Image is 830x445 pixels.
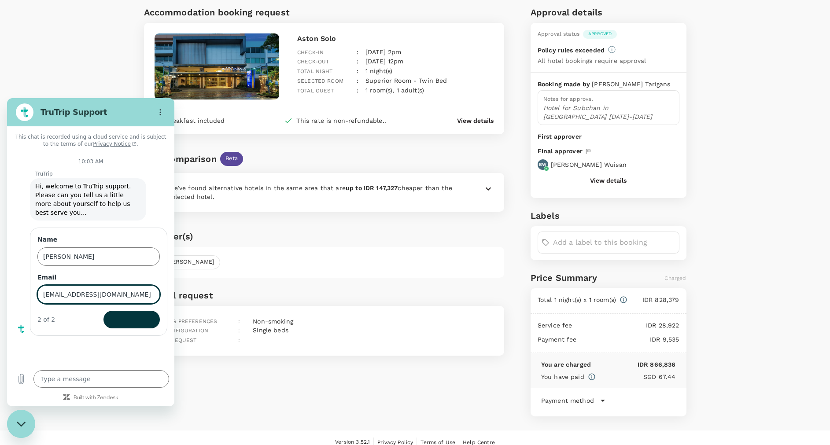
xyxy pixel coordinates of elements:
p: BW [539,162,546,168]
span: Check-out [297,59,329,65]
p: [PERSON_NAME] Tarigans [592,80,670,88]
p: 1 night(s) [365,66,393,75]
label: Email [30,175,153,184]
a: Built with Zendesk: Visit the Zendesk website in a new tab [66,297,111,303]
span: Notes for approval [543,96,594,102]
p: IDR 9,535 [577,335,679,344]
input: Add a label to this booking [553,235,675,250]
h6: Labels [531,209,686,223]
div: Breakfast included [166,116,225,125]
h6: Special request [144,288,505,302]
button: Upload file [5,272,23,290]
p: You are charged [541,360,591,369]
p: IDR 828,379 [627,295,679,304]
div: : [350,69,358,86]
label: Name [30,137,153,146]
div: : [350,50,358,66]
p: Service fee [538,321,572,330]
div: This rate is non-refundable.. [296,116,386,127]
p: Aston Solo [297,33,494,44]
div: : [350,40,358,57]
p: [DATE] 12pm [365,57,404,66]
button: View details [457,116,494,125]
p: You have paid [541,372,584,381]
p: All hotel bookings require approval [538,56,646,65]
div: 2 of 2 [30,217,48,226]
p: Payment method [541,396,594,405]
p: Booking made by [538,80,592,88]
div: : [350,79,358,96]
span: [PERSON_NAME] [161,258,220,266]
h6: Traveller(s) [144,229,505,243]
span: Charged [664,275,686,281]
h6: Price Summary [531,271,597,285]
span: Bed configuration [151,327,209,334]
p: [DATE] 2pm [365,48,402,56]
div: Single beds [249,322,288,335]
p: [PERSON_NAME] Wuisan [551,160,627,169]
p: Superior Room - Twin Bed [365,76,447,85]
p: Policy rules exceeded [538,46,605,55]
p: SGD 67.44 [596,372,676,381]
iframe: Messaging window [7,98,174,406]
span: : [238,337,240,343]
div: Non-smoking [249,313,293,326]
div: Fare comparison [144,152,217,166]
p: IDR 28,922 [572,321,679,330]
span: : [238,318,240,324]
img: hotel [155,33,280,99]
h6: Accommodation booking request [144,5,322,19]
span: : [238,327,240,334]
div: Approval status [538,30,579,39]
span: Total night [297,68,333,74]
iframe: Button to launch messaging window, conversation in progress [7,410,35,438]
p: 1 room(s), 1 adult(s) [365,86,424,95]
p: Hotel for Subchan in [GEOGRAPHIC_DATA] [DATE]-[DATE] [543,103,674,121]
span: Beta [220,154,243,163]
b: up to IDR 147,327 [346,184,398,191]
span: Smoking preferences [151,318,218,324]
p: First approver [538,132,679,141]
span: Check-in [297,49,324,55]
span: Approved [583,31,617,37]
div: : [350,59,358,76]
p: Payment fee [538,335,577,344]
p: We’ve found alternative hotels in the same area that are cheaper than the selected hotel. [169,184,462,201]
p: Total 1 night(s) x 1 room(s) [538,295,616,304]
button: View details [590,177,627,184]
span: Total guest [297,88,334,94]
h6: Approval details [531,5,686,19]
span: Selected room [297,78,343,84]
p: Final approver [538,147,583,156]
p: IDR 866,836 [591,360,675,369]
